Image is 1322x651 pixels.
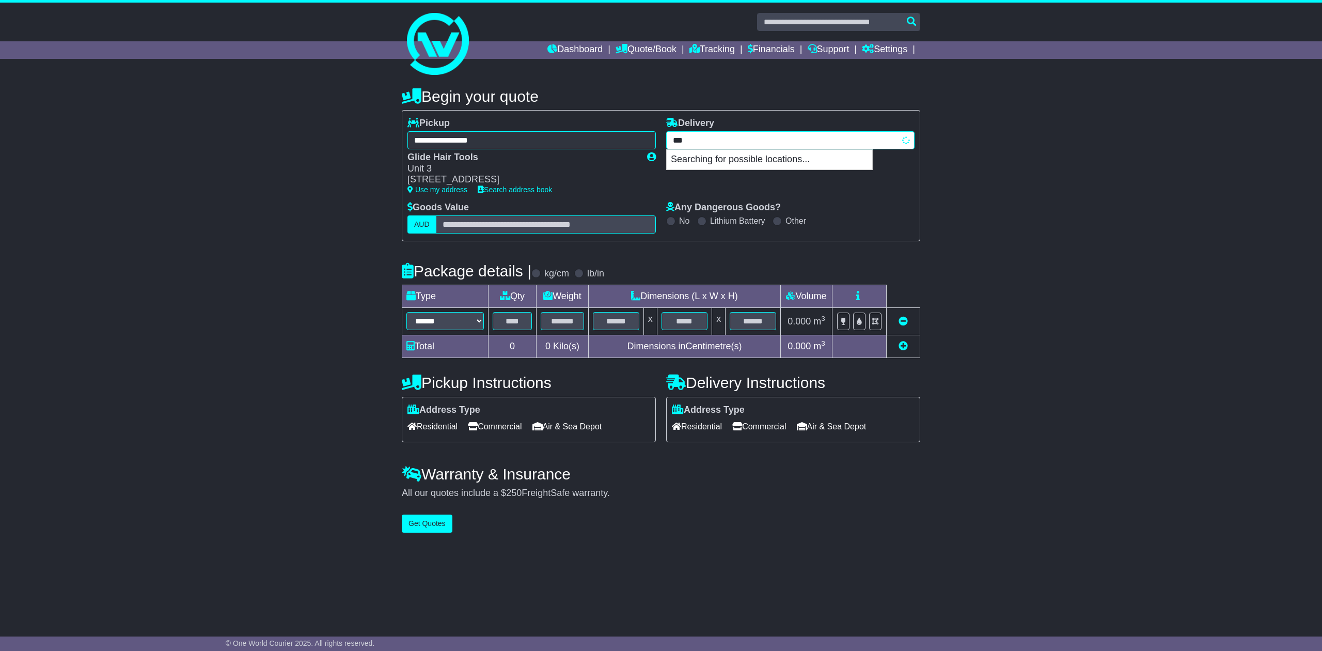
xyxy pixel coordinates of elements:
[547,41,603,59] a: Dashboard
[407,185,467,194] a: Use my address
[402,285,489,308] td: Type
[862,41,907,59] a: Settings
[821,315,825,322] sup: 3
[532,419,602,435] span: Air & Sea Depot
[588,285,780,308] td: Dimensions (L x W x H)
[407,405,480,416] label: Address Type
[478,185,552,194] a: Search address book
[808,41,849,59] a: Support
[748,41,795,59] a: Financials
[813,341,825,351] span: m
[672,405,745,416] label: Address Type
[402,374,656,391] h4: Pickup Instructions
[407,215,436,234] label: AUD
[402,488,920,499] div: All our quotes include a $ FreightSafe warranty.
[407,152,637,163] div: Glide Hair Tools
[506,488,522,498] span: 250
[785,216,806,226] label: Other
[402,335,489,358] td: Total
[537,335,589,358] td: Kilo(s)
[780,285,832,308] td: Volume
[407,202,469,213] label: Goods Value
[797,419,867,435] span: Air & Sea Depot
[666,374,920,391] h4: Delivery Instructions
[679,216,689,226] label: No
[712,308,726,335] td: x
[402,466,920,483] h4: Warranty & Insurance
[407,174,637,185] div: [STREET_ADDRESS]
[402,88,920,105] h4: Begin your quote
[666,118,714,129] label: Delivery
[732,419,786,435] span: Commercial
[643,308,657,335] td: x
[468,419,522,435] span: Commercial
[407,118,450,129] label: Pickup
[587,268,604,280] label: lb/in
[672,419,722,435] span: Residential
[402,515,452,533] button: Get Quotes
[544,268,569,280] label: kg/cm
[537,285,589,308] td: Weight
[666,202,781,213] label: Any Dangerous Goods?
[588,335,780,358] td: Dimensions in Centimetre(s)
[489,335,537,358] td: 0
[407,419,458,435] span: Residential
[667,150,872,169] p: Searching for possible locations...
[489,285,537,308] td: Qty
[899,316,908,327] a: Remove this item
[226,639,375,647] span: © One World Courier 2025. All rights reserved.
[899,341,908,351] a: Add new item
[821,339,825,347] sup: 3
[689,41,735,59] a: Tracking
[666,131,915,149] typeahead: Please provide city
[616,41,676,59] a: Quote/Book
[545,341,550,351] span: 0
[710,216,765,226] label: Lithium Battery
[407,163,637,175] div: Unit 3
[402,262,531,280] h4: Package details |
[788,316,811,327] span: 0.000
[813,316,825,327] span: m
[788,341,811,351] span: 0.000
